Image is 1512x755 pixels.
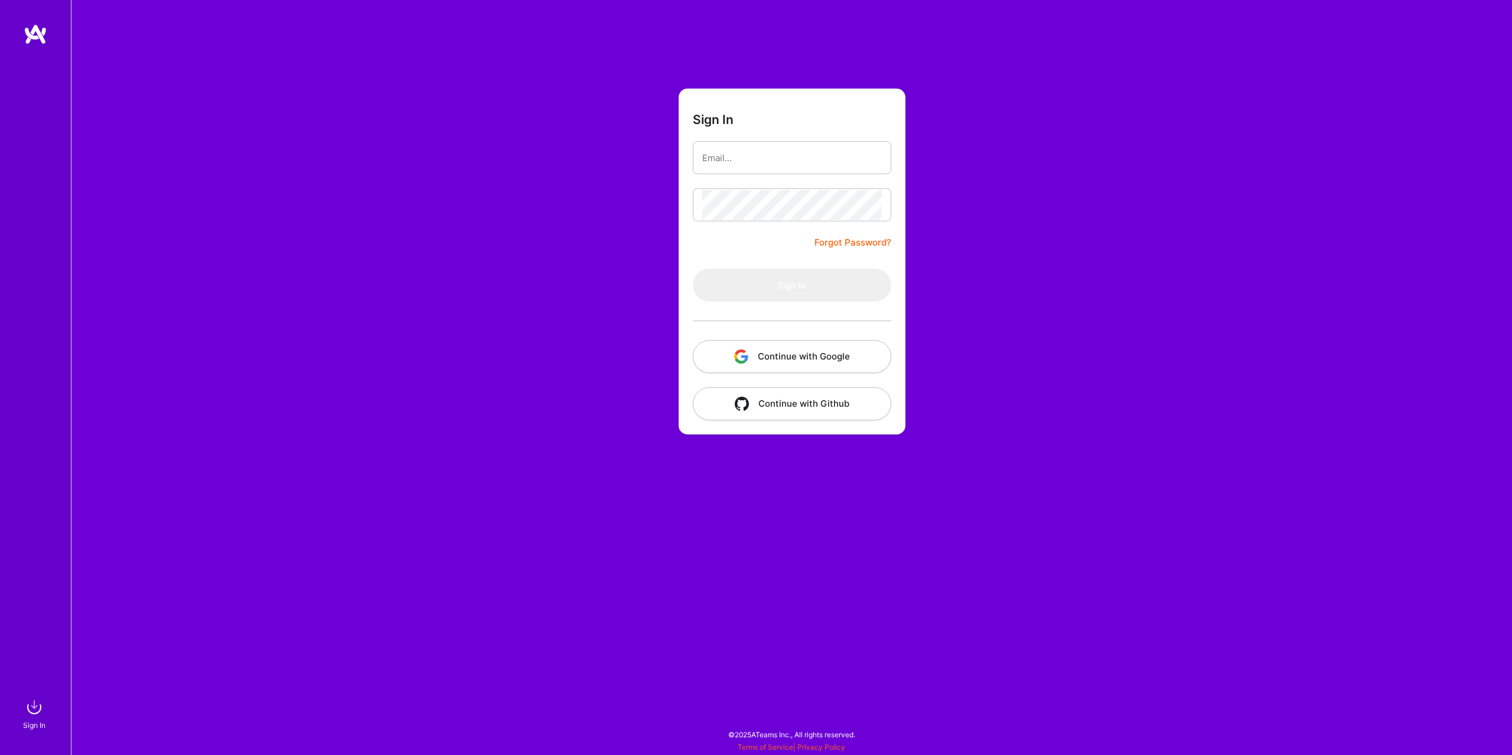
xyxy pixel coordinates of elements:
[25,695,46,731] a: sign inSign In
[734,349,748,364] img: icon
[22,695,46,719] img: sign in
[693,340,891,373] button: Continue with Google
[24,24,47,45] img: logo
[693,387,891,420] button: Continue with Github
[693,112,734,127] h3: Sign In
[23,719,45,731] div: Sign In
[71,720,1512,749] div: © 2025 ATeams Inc., All rights reserved.
[702,143,882,173] input: Email...
[693,269,891,302] button: Sign In
[738,743,793,751] a: Terms of Service
[797,743,845,751] a: Privacy Policy
[814,236,891,250] a: Forgot Password?
[738,743,845,751] span: |
[735,397,749,411] img: icon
